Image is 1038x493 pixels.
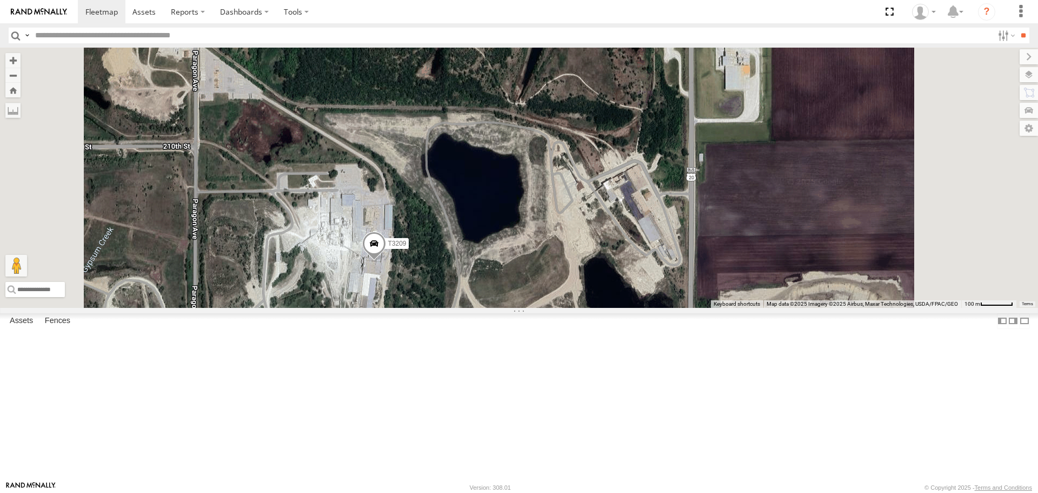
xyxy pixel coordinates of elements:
label: Map Settings [1020,121,1038,136]
a: Terms (opens in new tab) [1022,301,1033,306]
label: Hide Summary Table [1019,313,1030,329]
i: ? [978,3,995,21]
button: Map Scale: 100 m per 57 pixels [961,300,1016,308]
a: Visit our Website [6,482,56,493]
label: Search Filter Options [994,28,1017,43]
span: T3209 [388,240,407,248]
button: Zoom out [5,68,21,83]
label: Measure [5,103,21,118]
label: Dock Summary Table to the Right [1008,313,1019,329]
button: Zoom Home [5,83,21,97]
label: Search Query [23,28,31,43]
button: Keyboard shortcuts [714,300,760,308]
a: Terms and Conditions [975,484,1032,491]
button: Drag Pegman onto the map to open Street View [5,255,27,277]
label: Assets [4,314,38,329]
label: Dock Summary Table to the Left [997,313,1008,329]
div: Version: 308.01 [470,484,511,491]
div: © Copyright 2025 - [924,484,1032,491]
span: 100 m [964,301,980,307]
div: Dwight Wallace [908,4,940,20]
button: Zoom in [5,53,21,68]
label: Fences [39,314,76,329]
img: rand-logo.svg [11,8,67,16]
span: Map data ©2025 Imagery ©2025 Airbus, Maxar Technologies, USDA/FPAC/GEO [767,301,958,307]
